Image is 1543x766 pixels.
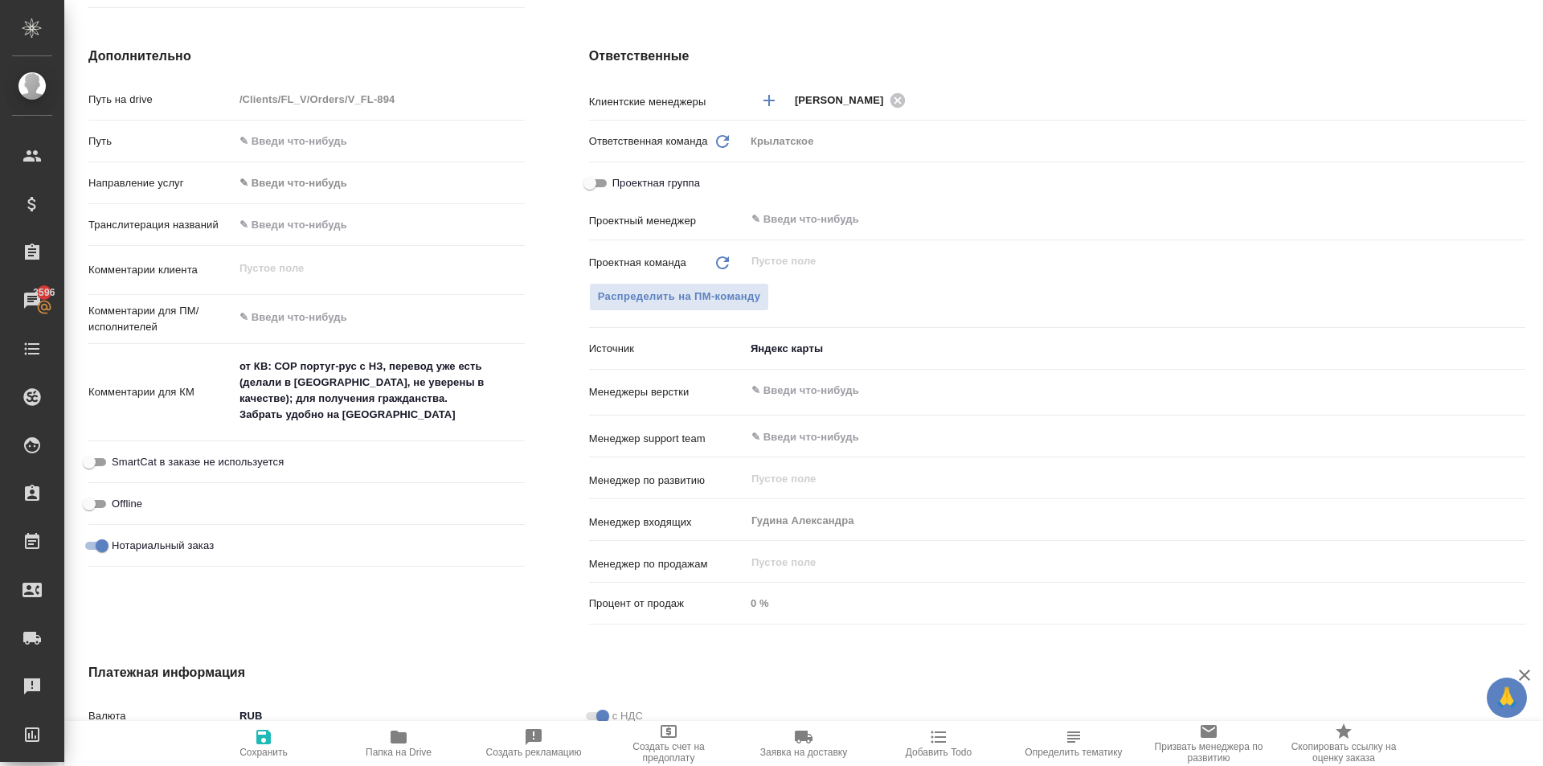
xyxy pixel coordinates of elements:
input: ✎ Введи что-нибудь [234,213,525,236]
button: Создать рекламацию [466,721,601,766]
span: Создать счет на предоплату [611,741,726,764]
span: Заявка на доставку [760,747,847,758]
span: Создать рекламацию [486,747,582,758]
div: ✎ Введи что-нибудь [234,170,525,197]
span: Добавить Todo [906,747,972,758]
span: Папка на Drive [366,747,432,758]
span: 🙏 [1493,681,1520,715]
span: [PERSON_NAME] [795,92,894,109]
button: Определить тематику [1006,721,1141,766]
button: Добавить Todo [871,721,1006,766]
h4: Платежная информация [88,663,1025,682]
span: Нотариальный заказ [112,538,214,554]
button: Open [1516,218,1520,221]
button: Папка на Drive [331,721,466,766]
a: 3596 [4,281,60,321]
input: Пустое поле [750,252,1488,271]
h4: Дополнительно [88,47,525,66]
span: Определить тематику [1025,747,1122,758]
button: Скопировать ссылку на оценку заказа [1276,721,1411,766]
button: Open [1516,436,1520,439]
p: Комментарии для ПМ/исполнителей [88,303,234,335]
input: Пустое поле [750,469,1488,488]
span: Offline [112,496,142,512]
button: Добавить менеджера [750,81,788,120]
span: SmartCat в заказе не используется [112,454,284,470]
p: Проектный менеджер [589,213,745,229]
p: Валюта [88,708,234,724]
input: ✎ Введи что-нибудь [750,427,1467,446]
button: 🙏 [1487,678,1527,718]
p: Клиентские менеджеры [589,94,745,110]
button: Распределить на ПМ-команду [589,283,770,311]
span: Скопировать ссылку на оценку заказа [1286,741,1402,764]
p: Менеджер входящих [589,514,745,530]
p: Путь [88,133,234,150]
button: Open [1516,99,1520,102]
p: Проектная команда [589,255,686,271]
button: Призвать менеджера по развитию [1141,721,1276,766]
button: Заявка на доставку [736,721,871,766]
p: Транслитерация названий [88,217,234,233]
p: Процент от продаж [589,596,745,612]
span: Распределить на ПМ-команду [598,288,761,306]
p: Путь на drive [88,92,234,108]
p: Источник [589,341,745,357]
div: ✎ Введи что-нибудь [239,175,505,191]
input: Пустое поле [745,592,1525,615]
div: Крылатское [745,128,1525,155]
p: Ответственная команда [589,133,708,150]
input: ✎ Введи что-нибудь [750,210,1467,229]
input: ✎ Введи что-нибудь [750,381,1467,400]
div: RUB [234,703,525,730]
input: ✎ Введи что-нибудь [234,129,525,153]
div: [PERSON_NAME] [795,90,911,110]
button: Создать счет на предоплату [601,721,736,766]
p: Менеджер по продажам [589,556,745,572]
div: Яндекс карты [745,335,1525,363]
input: Пустое поле [750,552,1488,571]
p: Комментарии для КМ [88,384,234,400]
button: Open [1516,389,1520,392]
p: Направление услуг [88,175,234,191]
span: Призвать менеджера по развитию [1151,741,1267,764]
textarea: от КВ: СОР португ-рус с НЗ, перевод уже есть (делали в [GEOGRAPHIC_DATA], не уверены в качестве);... [234,353,525,428]
span: 3596 [23,285,64,301]
span: с НДС [612,708,643,724]
h4: Ответственные [589,47,1525,66]
span: Проектная группа [612,175,700,191]
p: Комментарии клиента [88,262,234,278]
span: Сохранить [239,747,288,758]
p: Менеджер по развитию [589,473,745,489]
input: Пустое поле [234,88,525,111]
p: Менеджер support team [589,431,745,447]
button: Сохранить [196,721,331,766]
p: Менеджеры верстки [589,384,745,400]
